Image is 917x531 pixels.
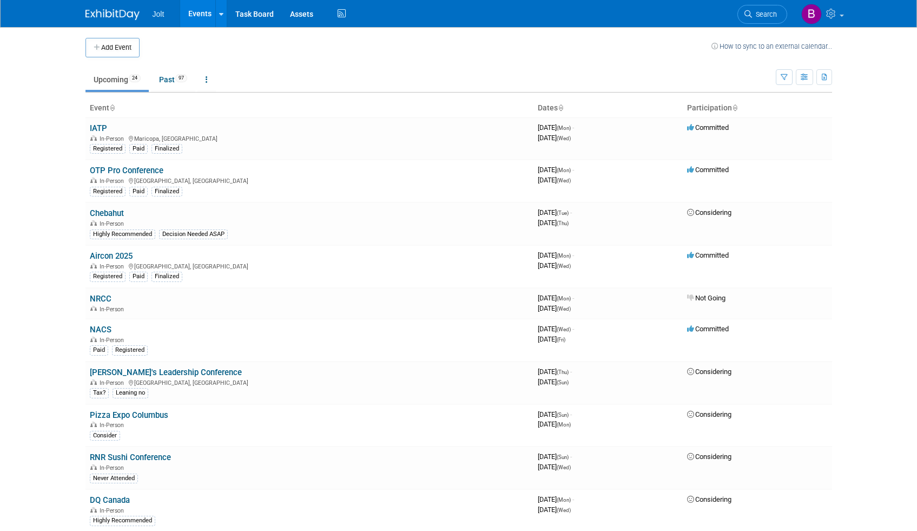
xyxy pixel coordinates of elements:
[538,410,572,418] span: [DATE]
[175,74,187,82] span: 97
[100,306,127,313] span: In-Person
[538,420,571,428] span: [DATE]
[572,166,574,174] span: -
[557,306,571,312] span: (Wed)
[752,10,777,18] span: Search
[90,431,120,441] div: Consider
[85,38,140,57] button: Add Event
[85,9,140,20] img: ExhibitDay
[557,507,571,513] span: (Wed)
[90,388,109,398] div: Tax?
[687,208,731,217] span: Considering
[557,497,571,503] span: (Mon)
[90,272,126,281] div: Registered
[572,495,574,503] span: -
[687,166,729,174] span: Committed
[683,99,832,117] th: Participation
[538,368,572,376] span: [DATE]
[538,134,571,142] span: [DATE]
[90,378,529,386] div: [GEOGRAPHIC_DATA], [GEOGRAPHIC_DATA]
[151,272,182,281] div: Finalized
[538,261,571,270] span: [DATE]
[90,464,97,470] img: In-Person Event
[90,410,168,420] a: Pizza Expo Columbus
[90,422,97,427] img: In-Person Event
[90,495,130,505] a: DQ Canada
[538,251,574,259] span: [DATE]
[90,379,97,385] img: In-Person Event
[557,422,571,428] span: (Mon)
[90,337,97,342] img: In-Person Event
[90,325,111,335] a: NACS
[538,219,569,227] span: [DATE]
[129,144,148,154] div: Paid
[151,144,182,154] div: Finalized
[557,454,569,460] span: (Sun)
[90,208,124,218] a: Chebahut
[100,220,127,227] span: In-Person
[90,251,133,261] a: Aircon 2025
[687,325,729,333] span: Committed
[129,272,148,281] div: Paid
[159,230,228,239] div: Decision Needed ASAP
[572,251,574,259] span: -
[801,4,822,24] img: Brooke Valderrama
[538,123,574,132] span: [DATE]
[533,99,683,117] th: Dates
[538,453,572,461] span: [DATE]
[557,135,571,141] span: (Wed)
[90,516,155,526] div: Highly Recommended
[90,178,97,183] img: In-Person Event
[90,345,108,355] div: Paid
[90,507,97,513] img: In-Person Event
[100,263,127,270] span: In-Person
[129,74,141,82] span: 24
[90,135,97,141] img: In-Person Event
[687,453,731,461] span: Considering
[112,345,148,355] div: Registered
[557,125,571,131] span: (Mon)
[100,135,127,142] span: In-Person
[557,464,571,470] span: (Wed)
[737,5,787,24] a: Search
[100,337,127,344] span: In-Person
[90,134,529,142] div: Maricopa, [GEOGRAPHIC_DATA]
[129,187,148,196] div: Paid
[90,263,97,268] img: In-Person Event
[538,304,571,312] span: [DATE]
[100,464,127,471] span: In-Person
[557,263,571,269] span: (Wed)
[687,368,731,376] span: Considering
[557,167,571,173] span: (Mon)
[90,176,529,185] div: [GEOGRAPHIC_DATA], [GEOGRAPHIC_DATA]
[687,495,731,503] span: Considering
[538,378,569,386] span: [DATE]
[90,144,126,154] div: Registered
[687,123,729,132] span: Committed
[687,294,725,302] span: Not Going
[557,379,569,385] span: (Sun)
[90,123,107,133] a: IATP
[557,178,571,183] span: (Wed)
[557,210,569,216] span: (Tue)
[570,453,572,461] span: -
[538,294,574,302] span: [DATE]
[572,294,574,302] span: -
[538,506,571,514] span: [DATE]
[572,123,574,132] span: -
[100,507,127,514] span: In-Person
[90,166,163,175] a: OTP Pro Conference
[90,220,97,226] img: In-Person Event
[557,326,571,332] span: (Wed)
[570,368,572,376] span: -
[557,296,571,301] span: (Mon)
[711,42,832,50] a: How to sync to an external calendar...
[153,10,164,18] span: Jolt
[90,294,111,304] a: NRCC
[557,220,569,226] span: (Thu)
[90,187,126,196] div: Registered
[85,99,533,117] th: Event
[687,410,731,418] span: Considering
[558,103,563,112] a: Sort by Start Date
[572,325,574,333] span: -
